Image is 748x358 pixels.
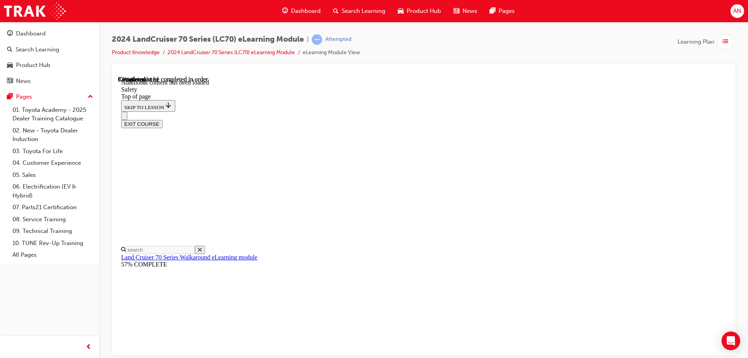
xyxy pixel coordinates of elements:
span: search-icon [7,46,12,53]
a: 08. Service Training [9,213,96,226]
a: 09. Technical Training [9,225,96,237]
div: Product Hub [16,61,50,70]
a: news-iconNews [447,3,483,19]
a: Product Hub [3,58,96,72]
div: Search Learning [16,45,59,54]
span: guage-icon [7,30,13,37]
span: car-icon [398,6,404,16]
span: car-icon [7,62,13,69]
div: Open Intercom Messenger [722,332,740,350]
a: Land Cruiser 70 Series Walkaround eLearning module [3,178,139,185]
a: 02. New - Toyota Dealer Induction [9,125,96,145]
a: Dashboard [3,26,96,41]
button: Close navigation menu [3,36,9,44]
span: Search Learning [342,7,385,16]
a: 03. Toyota For Life [9,145,96,157]
a: 01. Toyota Academy - 2025 Dealer Training Catalogue [9,104,96,125]
a: All Pages [9,249,96,261]
a: 07. Parts21 Certification [9,201,96,213]
span: search-icon [333,6,339,16]
a: 06. Electrification (EV & Hybrid) [9,181,96,201]
a: 10. TUNE Rev-Up Training [9,237,96,249]
span: prev-icon [86,342,92,352]
span: pages-icon [7,93,13,101]
span: News [462,7,477,16]
a: pages-iconPages [483,3,521,19]
a: 2024 LandCruiser 70 Series (LC70) eLearning Module [168,49,295,56]
div: News [16,77,31,86]
button: Close search menu [77,170,87,178]
span: 2024 LandCruiser 70 Series (LC70) eLearning Module [112,35,304,44]
button: Pages [3,90,96,104]
input: Search [8,170,77,178]
span: Learning Plan [677,37,714,46]
div: 57% COMPLETE [3,185,608,192]
span: pages-icon [490,6,496,16]
a: Search Learning [3,42,96,57]
li: eLearning Module View [303,48,360,57]
div: Pages [16,92,32,101]
a: 04. Customer Experience [9,157,96,169]
a: search-iconSearch Learning [327,3,392,19]
img: Trak [4,2,66,20]
span: news-icon [453,6,459,16]
div: Top of page [3,17,608,24]
span: Pages [499,7,515,16]
span: Product Hub [407,7,441,16]
span: guage-icon [282,6,288,16]
a: 05. Sales [9,169,96,181]
span: learningRecordVerb_ATTEMPT-icon [312,34,322,45]
a: Product Knowledge [112,49,160,56]
div: Dashboard [16,29,46,38]
button: AN [730,4,744,18]
button: EXIT COURSE [3,44,44,52]
button: Learning Plan [677,34,736,49]
span: up-icon [88,92,93,102]
div: Additional content has been loaded [3,3,608,10]
div: Attempted [325,36,351,43]
span: SKIP TO LESSON [6,28,54,34]
span: list-icon [722,37,728,47]
span: news-icon [7,78,13,85]
button: SKIP TO LESSON [3,24,57,36]
span: | [307,35,309,44]
div: Safety [3,10,608,17]
a: News [3,74,96,88]
button: DashboardSearch LearningProduct HubNews [3,25,96,90]
a: car-iconProduct Hub [392,3,447,19]
a: guage-iconDashboard [276,3,327,19]
span: Dashboard [291,7,321,16]
span: AN [733,7,741,16]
